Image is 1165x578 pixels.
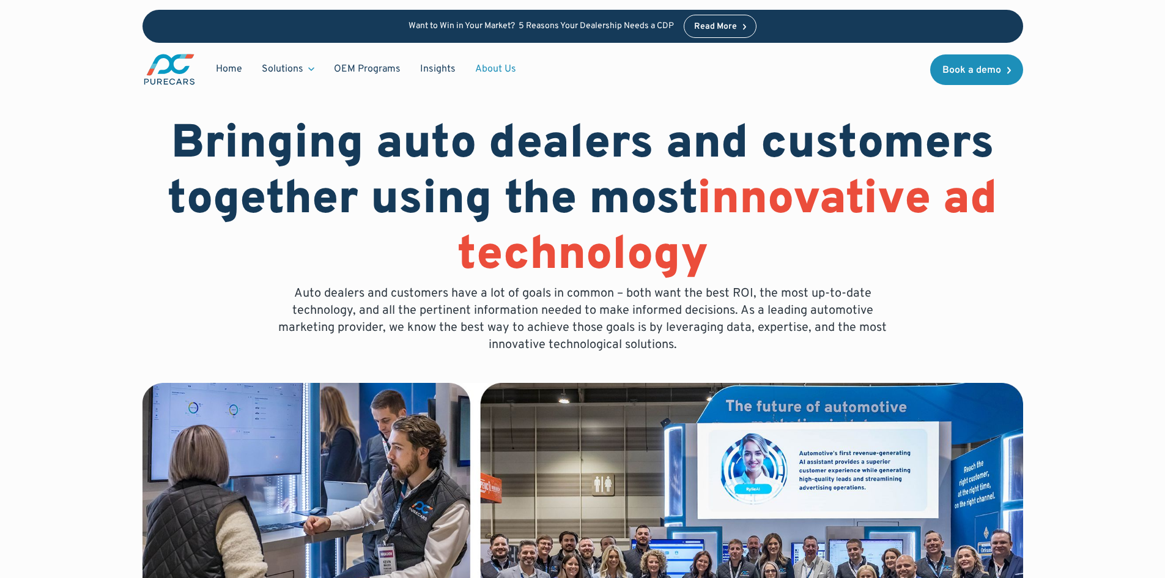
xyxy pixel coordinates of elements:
[465,57,526,81] a: About Us
[324,57,410,81] a: OEM Programs
[930,54,1023,85] a: Book a demo
[142,53,196,86] img: purecars logo
[142,53,196,86] a: main
[206,57,252,81] a: Home
[252,57,324,81] div: Solutions
[694,23,737,31] div: Read More
[142,117,1023,285] h1: Bringing auto dealers and customers together using the most
[409,21,674,32] p: Want to Win in Your Market? 5 Reasons Your Dealership Needs a CDP
[684,15,757,38] a: Read More
[410,57,465,81] a: Insights
[942,65,1001,75] div: Book a demo
[262,62,303,76] div: Solutions
[270,285,896,354] p: Auto dealers and customers have a lot of goals in common – both want the best ROI, the most up-to...
[457,171,998,286] span: innovative ad technology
